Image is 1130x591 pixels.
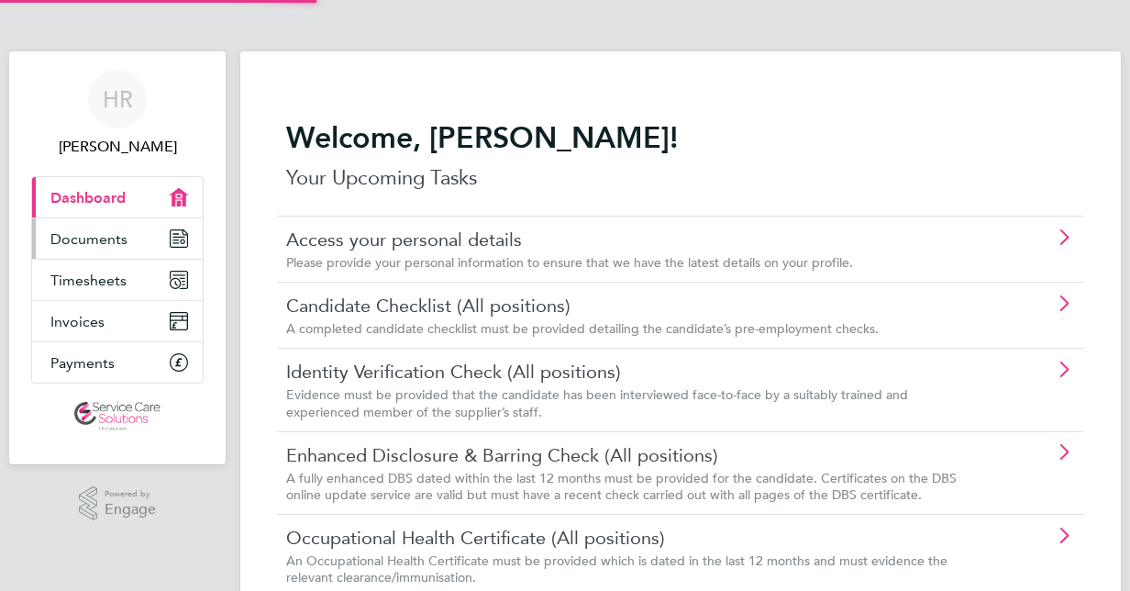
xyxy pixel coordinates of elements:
a: Candidate Checklist (All positions) [286,294,971,318]
h2: Welcome, [PERSON_NAME]! [286,119,1075,156]
span: Dashboard [50,189,126,206]
a: Invoices [32,301,203,341]
a: Access your personal details [286,228,971,251]
a: Identity Verification Check (All positions) [286,360,971,384]
a: Powered byEngage [79,486,157,521]
a: Go to home page [31,402,204,431]
span: Holly Richardson [31,136,204,158]
span: HR [103,87,133,111]
a: Enhanced Disclosure & Barring Check (All positions) [286,443,971,467]
span: A fully enhanced DBS dated within the last 12 months must be provided for the candidate. Certific... [286,470,957,503]
span: Please provide your personal information to ensure that we have the latest details on your profile. [286,254,853,271]
img: servicecare-logo-retina.png [74,402,161,431]
span: An Occupational Health Certificate must be provided which is dated in the last 12 months and must... [286,552,947,585]
a: HR[PERSON_NAME] [31,70,204,158]
a: Occupational Health Certificate (All positions) [286,526,971,550]
p: Your Upcoming Tasks [286,163,1075,193]
span: Timesheets [50,272,127,289]
a: Dashboard [32,177,203,217]
span: Payments [50,354,115,372]
a: Documents [32,218,203,259]
a: Timesheets [32,260,203,300]
span: Powered by [105,486,156,502]
a: Payments [32,342,203,383]
span: Invoices [50,313,105,330]
span: Engage [105,502,156,518]
nav: Main navigation [9,51,226,464]
span: Evidence must be provided that the candidate has been interviewed face-to-face by a suitably trai... [286,386,908,419]
span: A completed candidate checklist must be provided detailing the candidate’s pre-employment checks. [286,320,879,337]
span: Documents [50,230,127,248]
